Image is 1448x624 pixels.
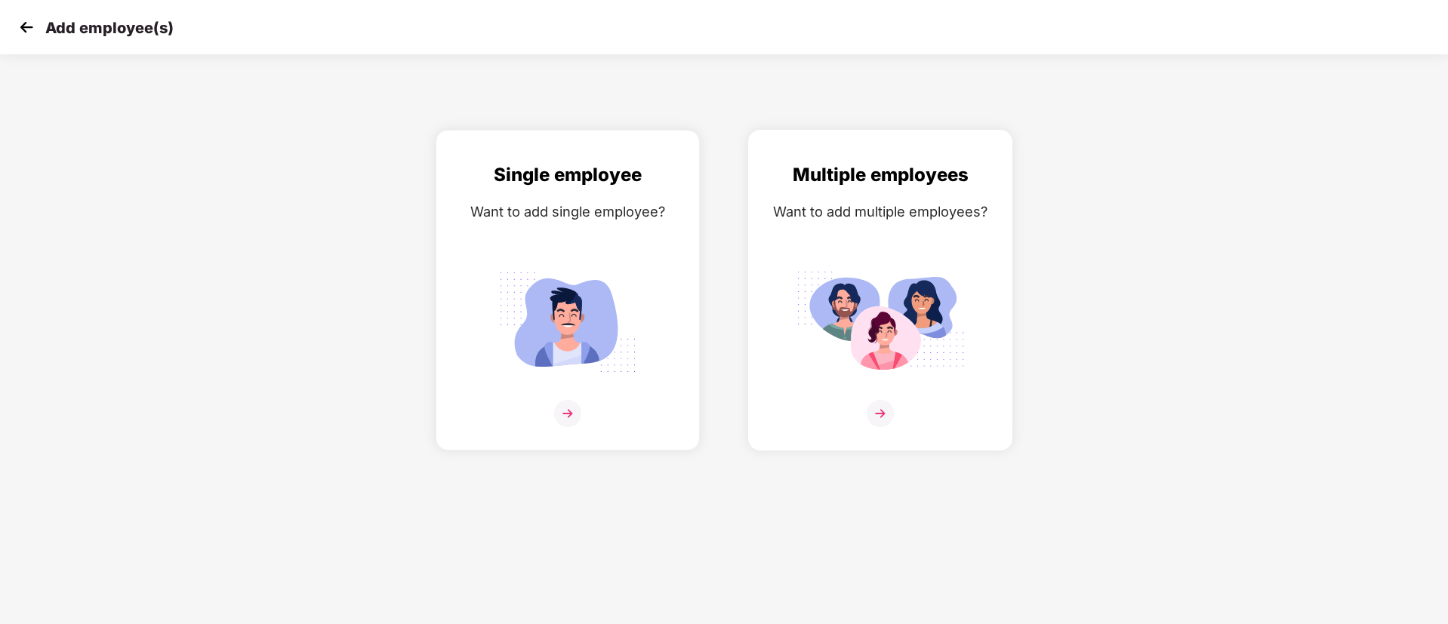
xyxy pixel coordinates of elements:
img: svg+xml;base64,PHN2ZyB4bWxucz0iaHR0cDovL3d3dy53My5vcmcvMjAwMC9zdmciIGlkPSJNdWx0aXBsZV9lbXBsb3llZS... [796,263,965,381]
img: svg+xml;base64,PHN2ZyB4bWxucz0iaHR0cDovL3d3dy53My5vcmcvMjAwMC9zdmciIHdpZHRoPSIzNiIgaGVpZ2h0PSIzNi... [867,400,894,427]
div: Want to add single employee? [451,201,684,223]
div: Single employee [451,161,684,189]
img: svg+xml;base64,PHN2ZyB4bWxucz0iaHR0cDovL3d3dy53My5vcmcvMjAwMC9zdmciIHdpZHRoPSIzMCIgaGVpZ2h0PSIzMC... [15,16,38,38]
img: svg+xml;base64,PHN2ZyB4bWxucz0iaHR0cDovL3d3dy53My5vcmcvMjAwMC9zdmciIHdpZHRoPSIzNiIgaGVpZ2h0PSIzNi... [554,400,581,427]
div: Want to add multiple employees? [764,201,997,223]
img: svg+xml;base64,PHN2ZyB4bWxucz0iaHR0cDovL3d3dy53My5vcmcvMjAwMC9zdmciIGlkPSJTaW5nbGVfZW1wbG95ZWUiIH... [483,263,652,381]
div: Multiple employees [764,161,997,189]
p: Add employee(s) [45,19,174,37]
